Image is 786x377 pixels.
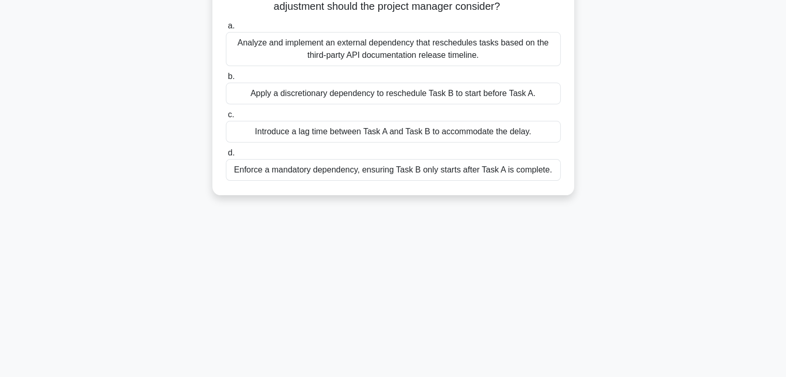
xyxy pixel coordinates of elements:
[228,110,234,119] span: c.
[228,72,235,81] span: b.
[228,148,235,157] span: d.
[226,32,561,66] div: Analyze and implement an external dependency that reschedules tasks based on the third-party API ...
[226,121,561,143] div: Introduce a lag time between Task A and Task B to accommodate the delay.
[228,21,235,30] span: a.
[226,83,561,104] div: Apply a discretionary dependency to reschedule Task B to start before Task A.
[226,159,561,181] div: Enforce a mandatory dependency, ensuring Task B only starts after Task A is complete.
